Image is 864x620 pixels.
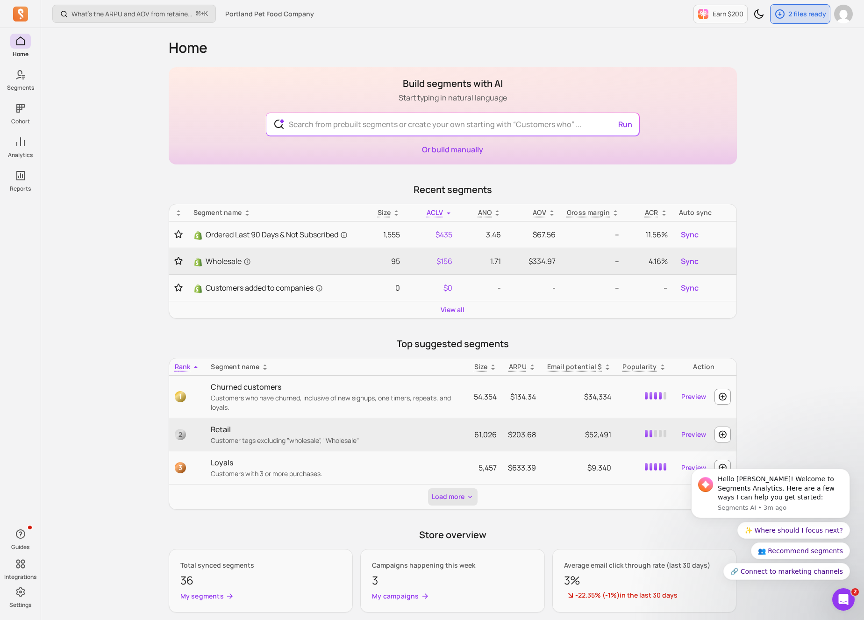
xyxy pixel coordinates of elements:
span: Sync [681,229,699,240]
p: $67.56 [512,229,555,240]
span: ANO [478,208,492,217]
p: My campaigns [372,591,419,601]
p: Popularity [622,362,657,371]
p: What’s the ARPU and AOV from retained customers? [71,9,193,19]
p: Gross margin [567,208,610,217]
span: Size [474,362,487,371]
span: Rank [175,362,191,371]
button: Sync [679,254,700,269]
p: Analytics [8,151,33,159]
span: Wholesale [206,256,251,267]
a: My campaigns [372,591,533,601]
h1: Build segments with AI [399,77,507,90]
a: Preview [678,388,710,405]
p: ARPU [509,362,527,371]
a: ShopifyCustomers added to companies [193,282,352,293]
div: Segment name [193,208,352,217]
p: $334.97 [512,256,555,267]
p: My segments [180,591,224,601]
button: What’s the ARPU and AOV from retained customers?⌘+K [52,5,216,23]
div: Segment name [211,362,462,371]
button: Toggle dark mode [750,5,768,23]
p: - [464,282,501,293]
a: Preview [678,426,710,443]
p: Integrations [4,573,36,581]
p: Email potential $ [547,362,602,371]
span: Sync [681,282,699,293]
button: Guides [10,525,31,553]
p: in the last 30 days [564,591,725,601]
p: Customers who have churned, inclusive of new signups, one timers, repeats, and loyals. [211,393,462,412]
span: 54,354 [474,392,497,402]
p: Top suggested segments [169,337,737,350]
button: Portland Pet Food Company [220,6,320,22]
h1: Home [169,39,737,56]
span: $52,491 [585,429,611,440]
button: 2 files ready [770,4,830,24]
span: 3 [175,462,186,473]
p: Churned customers [211,381,462,392]
p: Customers with 3 or more purchases. [211,469,462,478]
span: Customers added to companies [206,282,323,293]
p: Loyals [211,457,462,468]
p: -- [567,229,620,240]
iframe: Intercom live chat [832,588,855,611]
span: Sync [681,256,699,267]
span: ( -1% ) [602,591,620,599]
p: Reports [10,185,31,192]
p: 95 [364,256,400,267]
span: -22.35% [575,591,602,599]
p: Home [13,50,29,58]
span: 61,026 [474,429,497,440]
input: Search from prebuilt segments or create your own starting with “Customers who” ... [281,113,624,135]
p: 1,555 [364,229,400,240]
p: $0 [411,282,452,293]
a: ShopifyOrdered Last 90 Days & Not Subscribed [193,229,352,240]
button: Run [614,115,636,134]
div: Action [678,362,731,371]
button: Earn $200 [693,5,748,23]
kbd: K [204,10,208,18]
span: 2 [175,429,186,440]
a: View all [441,305,464,314]
button: Toggle favorite [175,257,182,266]
img: Shopify [193,284,203,293]
p: Settings [9,601,31,609]
button: Sync [679,227,700,242]
p: 36 [180,572,342,589]
button: Load more [428,488,478,506]
span: Portland Pet Food Company [225,9,314,19]
p: Total synced segments [180,561,342,570]
p: Earn $200 [713,9,743,19]
span: $633.39 [508,463,536,473]
p: Average email click through rate (last 30 days) [564,561,725,570]
span: 5,457 [478,463,497,473]
span: $134.34 [510,392,536,402]
span: $34,334 [584,392,611,402]
p: AOV [533,208,546,217]
span: $9,340 [587,463,611,473]
p: $156 [411,256,452,267]
p: Start typing in natural language [399,92,507,103]
img: Shopify [193,231,203,240]
a: ShopifyWholesale [193,256,352,267]
p: 11.56% [630,229,667,240]
a: Or build manually [422,144,483,155]
p: Cohort [11,118,30,125]
a: My segments [180,591,342,601]
p: ACR [645,208,658,217]
p: 3 [372,572,533,589]
p: -- [630,282,667,293]
p: Retail [211,424,462,435]
span: ACLV [427,208,443,217]
p: -- [567,282,620,293]
div: Auto sync [679,208,731,217]
p: Guides [11,543,29,551]
p: -- [567,256,620,267]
